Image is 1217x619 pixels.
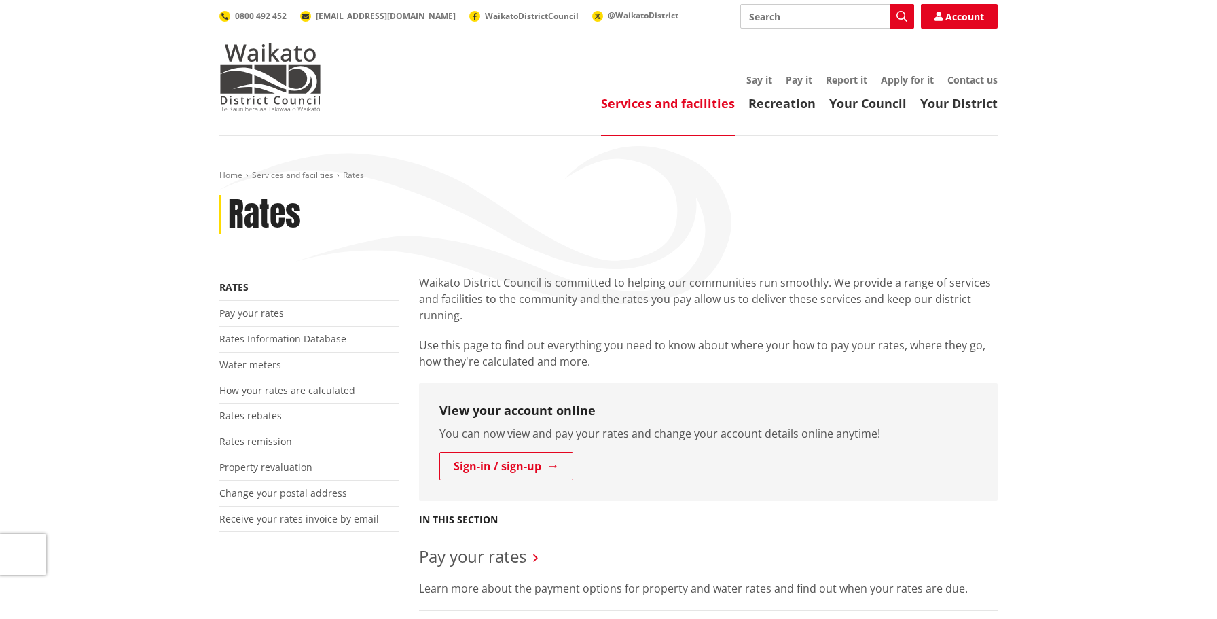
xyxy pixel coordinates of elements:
a: Home [219,169,242,181]
p: Learn more about the payment options for property and water rates and find out when your rates ar... [419,580,998,597]
a: @WaikatoDistrict [592,10,678,21]
a: How your rates are calculated [219,384,355,397]
a: Say it [746,73,772,86]
a: Pay it [786,73,812,86]
span: 0800 492 452 [235,10,287,22]
a: Rates [219,281,249,294]
a: Contact us [947,73,998,86]
a: [EMAIL_ADDRESS][DOMAIN_NAME] [300,10,456,22]
span: [EMAIL_ADDRESS][DOMAIN_NAME] [316,10,456,22]
a: Services and facilities [601,95,735,111]
a: Change your postal address [219,487,347,499]
a: Receive your rates invoice by email [219,512,379,525]
a: Your District [920,95,998,111]
span: @WaikatoDistrict [608,10,678,21]
a: Your Council [829,95,907,111]
a: Services and facilities [252,169,333,181]
span: Rates [343,169,364,181]
input: Search input [740,4,914,29]
p: Waikato District Council is committed to helping our communities run smoothly. We provide a range... [419,275,998,323]
a: Sign-in / sign-up [439,452,573,480]
p: You can now view and pay your rates and change your account details online anytime! [439,425,977,442]
h3: View your account online [439,404,977,419]
p: Use this page to find out everything you need to know about where your how to pay your rates, whe... [419,337,998,370]
a: Account [921,4,998,29]
a: Pay your rates [419,545,526,567]
a: Apply for it [881,73,934,86]
a: Water meters [219,358,281,371]
a: 0800 492 452 [219,10,287,22]
a: WaikatoDistrictCouncil [469,10,579,22]
a: Property revaluation [219,461,312,474]
h5: In this section [419,514,498,526]
a: Pay your rates [219,306,284,319]
nav: breadcrumb [219,170,998,181]
a: Rates remission [219,435,292,448]
span: WaikatoDistrictCouncil [485,10,579,22]
a: Rates Information Database [219,332,346,345]
a: Rates rebates [219,409,282,422]
h1: Rates [228,195,301,234]
a: Recreation [748,95,816,111]
img: Waikato District Council - Te Kaunihera aa Takiwaa o Waikato [219,43,321,111]
a: Report it [826,73,867,86]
